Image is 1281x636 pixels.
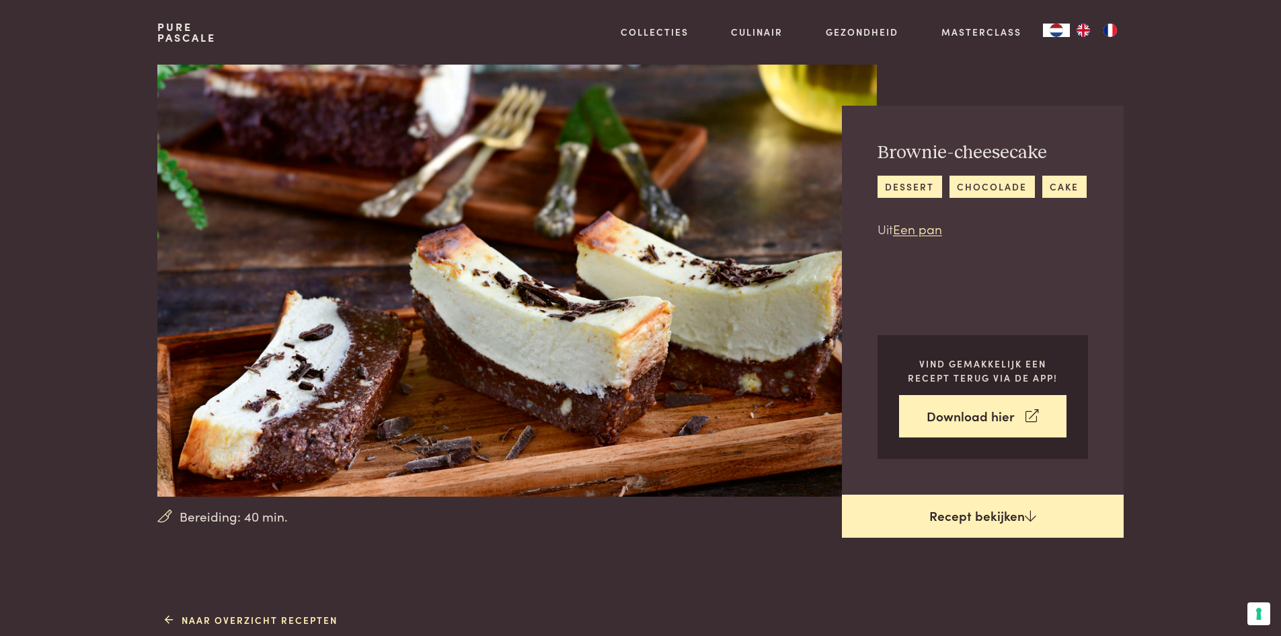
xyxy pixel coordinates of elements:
[157,22,216,43] a: PurePascale
[157,65,876,497] img: Brownie-cheesecake
[878,176,942,198] a: dessert
[842,495,1124,538] a: Recept bekijken
[1043,24,1124,37] aside: Language selected: Nederlands
[1247,602,1270,625] button: Uw voorkeuren voor toestemming voor trackingtechnologieën
[1042,176,1087,198] a: cake
[1043,24,1070,37] a: NL
[826,25,898,39] a: Gezondheid
[621,25,689,39] a: Collecties
[1043,24,1070,37] div: Language
[893,219,942,238] a: Een pan
[180,507,288,526] span: Bereiding: 40 min.
[949,176,1035,198] a: chocolade
[1070,24,1124,37] ul: Language list
[1070,24,1097,37] a: EN
[878,141,1087,165] h2: Brownie-cheesecake
[878,219,1087,239] p: Uit
[899,395,1066,437] a: Download hier
[941,25,1021,39] a: Masterclass
[165,613,338,627] a: Naar overzicht recepten
[899,357,1066,384] p: Vind gemakkelijk een recept terug via de app!
[1097,24,1124,37] a: FR
[731,25,783,39] a: Culinair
